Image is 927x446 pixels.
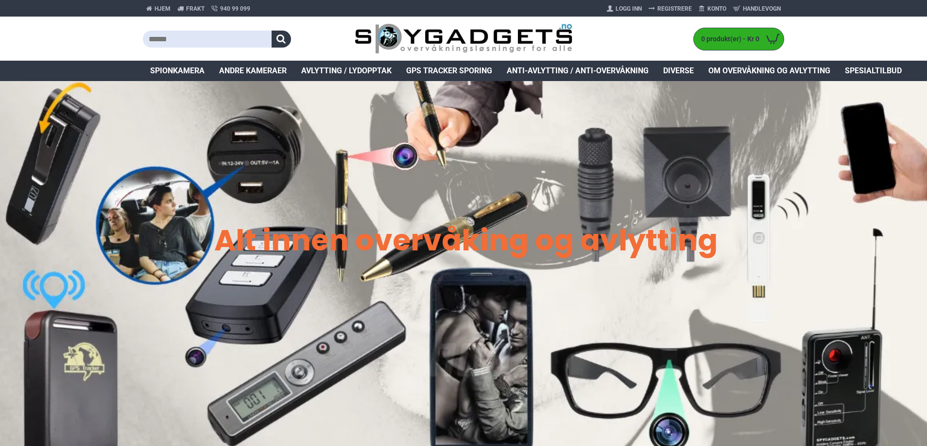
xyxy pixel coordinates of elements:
span: Logg Inn [616,4,642,13]
span: Konto [707,4,726,13]
span: Registrere [657,4,692,13]
span: Spesialtilbud [845,65,902,77]
a: Diverse [656,61,701,81]
span: Handlevogn [743,4,781,13]
span: Spionkamera [150,65,205,77]
span: GPS Tracker Sporing [406,65,492,77]
a: Spionkamera [143,61,212,81]
a: Spesialtilbud [838,61,909,81]
a: Avlytting / Lydopptak [294,61,399,81]
span: Om overvåkning og avlytting [708,65,830,77]
span: Avlytting / Lydopptak [301,65,392,77]
span: Hjem [154,4,171,13]
a: Om overvåkning og avlytting [701,61,838,81]
a: Konto [695,1,730,17]
span: Diverse [663,65,694,77]
span: Anti-avlytting / Anti-overvåkning [507,65,649,77]
a: Anti-avlytting / Anti-overvåkning [499,61,656,81]
a: Andre kameraer [212,61,294,81]
a: GPS Tracker Sporing [399,61,499,81]
img: SpyGadgets.no [355,23,573,55]
span: Andre kameraer [219,65,287,77]
a: Handlevogn [730,1,784,17]
span: Frakt [186,4,205,13]
span: 0 produkt(er) - Kr 0 [694,34,762,44]
span: 940 99 099 [220,4,250,13]
a: 0 produkt(er) - Kr 0 [694,28,784,50]
a: Logg Inn [603,1,645,17]
a: Registrere [645,1,695,17]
